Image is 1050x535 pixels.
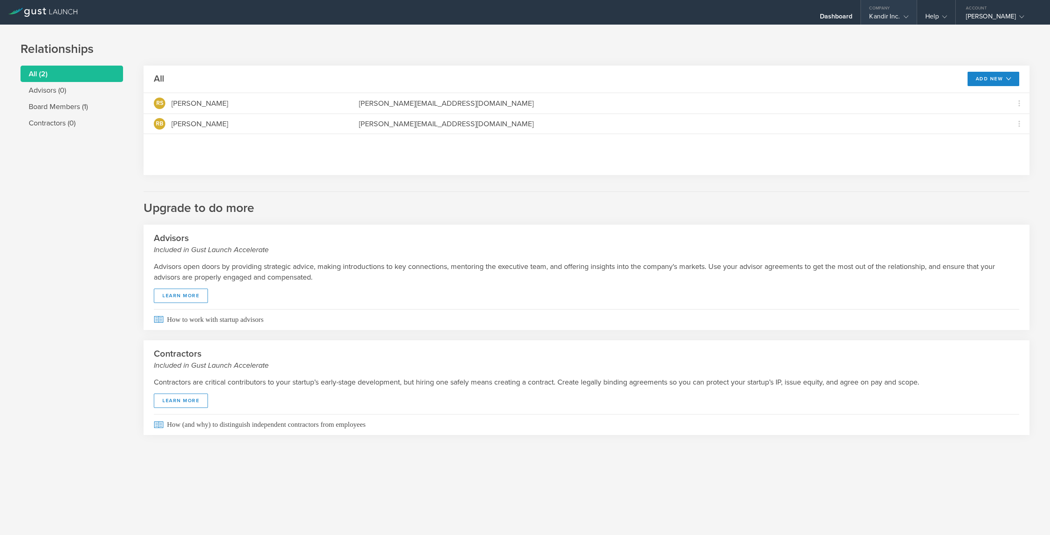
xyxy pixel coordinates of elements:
[359,118,999,129] div: [PERSON_NAME][EMAIL_ADDRESS][DOMAIN_NAME]
[820,12,853,25] div: Dashboard
[154,244,1019,255] small: Included in Gust Launch Accelerate
[154,360,1019,371] small: Included in Gust Launch Accelerate
[1009,496,1050,535] iframe: Chat Widget
[21,41,1029,57] h1: Relationships
[968,72,1020,86] button: Add New
[21,115,123,131] li: Contractors (0)
[154,414,1019,435] span: How (and why) to distinguish independent contractors from employees
[171,118,228,129] div: [PERSON_NAME]
[869,12,908,25] div: Kandir Inc.
[154,261,1019,282] p: Advisors open doors by providing strategic advice, making introductions to key connections, mento...
[154,394,208,408] a: Learn More
[144,414,1029,435] a: How (and why) to distinguish independent contractors from employees
[154,309,1019,330] span: How to work with startup advisors
[144,191,1029,216] h2: Upgrade to do more
[21,98,123,115] li: Board Members (1)
[154,232,1019,255] h2: Advisors
[21,82,123,98] li: Advisors (0)
[156,121,163,127] span: RB
[154,348,1019,371] h2: Contractors
[359,98,999,109] div: [PERSON_NAME][EMAIL_ADDRESS][DOMAIN_NAME]
[144,309,1029,330] a: How to work with startup advisors
[154,73,164,85] h2: All
[154,289,208,303] a: Learn More
[966,12,1036,25] div: [PERSON_NAME]
[925,12,947,25] div: Help
[21,66,123,82] li: All (2)
[154,377,1019,387] p: Contractors are critical contributors to your startup’s early-stage development, but hiring one s...
[156,100,163,106] span: RS
[171,98,228,109] div: [PERSON_NAME]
